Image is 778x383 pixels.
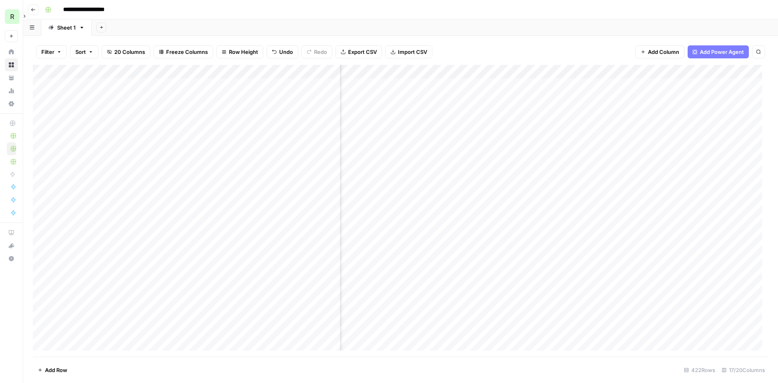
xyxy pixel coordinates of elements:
a: Home [5,45,18,58]
button: Undo [267,45,298,58]
span: Import CSV [398,48,427,56]
a: Browse [5,58,18,71]
div: Sheet 1 [57,24,76,32]
span: Row Height [229,48,258,56]
button: Add Column [635,45,684,58]
span: Filter [41,48,54,56]
a: Usage [5,84,18,97]
div: 17/20 Columns [718,364,768,377]
span: Add Row [45,366,67,374]
a: Sheet 1 [41,19,92,36]
span: 20 Columns [114,48,145,56]
button: Add Power Agent [688,45,749,58]
button: Freeze Columns [154,45,213,58]
span: R [10,12,14,21]
div: What's new? [5,240,17,252]
a: AirOps Academy [5,226,18,239]
span: Freeze Columns [166,48,208,56]
button: Import CSV [385,45,432,58]
span: Undo [279,48,293,56]
div: 422 Rows [681,364,718,377]
span: Add Power Agent [700,48,744,56]
button: 20 Columns [102,45,150,58]
button: Help + Support [5,252,18,265]
button: Export CSV [336,45,382,58]
button: Add Row [33,364,72,377]
button: Sort [70,45,98,58]
button: Filter [36,45,67,58]
span: Redo [314,48,327,56]
span: Add Column [648,48,679,56]
span: Export CSV [348,48,377,56]
span: Sort [75,48,86,56]
button: What's new? [5,239,18,252]
button: Workspace: Re-Leased [5,6,18,27]
button: Redo [301,45,332,58]
button: Row Height [216,45,263,58]
a: Your Data [5,71,18,84]
a: Settings [5,97,18,110]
